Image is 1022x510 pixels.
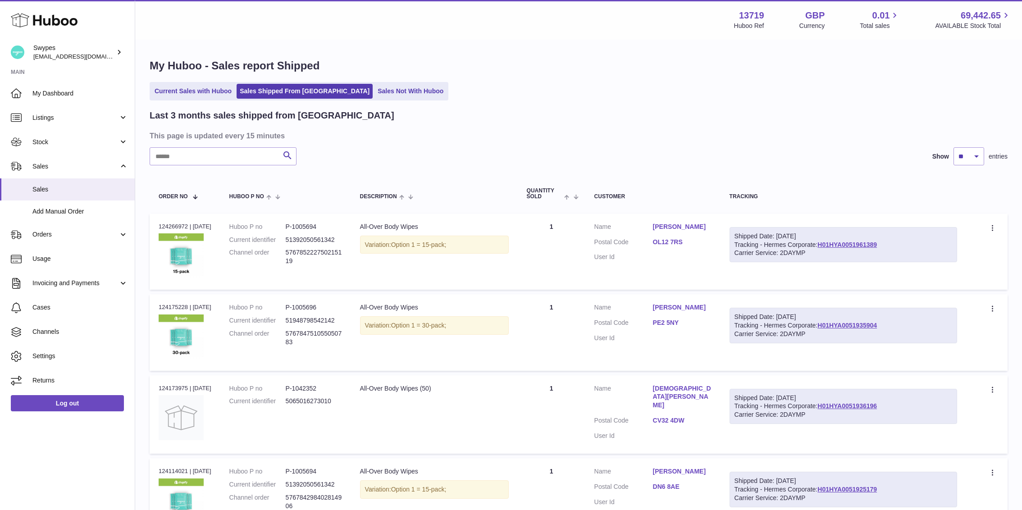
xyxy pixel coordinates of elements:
[229,223,286,231] dt: Huboo P no
[735,477,952,485] div: Shipped Date: [DATE]
[989,152,1008,161] span: entries
[735,232,952,241] div: Shipped Date: [DATE]
[518,375,585,454] td: 1
[730,308,957,343] div: Tracking - Hermes Corporate:
[286,384,342,393] dd: P-1042352
[286,480,342,489] dd: 51392050561342
[229,303,286,312] dt: Huboo P no
[286,303,342,312] dd: P-1005696
[33,53,132,60] span: [EMAIL_ADDRESS][DOMAIN_NAME]
[229,248,286,265] dt: Channel order
[32,279,119,287] span: Invoicing and Payments
[799,22,825,30] div: Currency
[391,241,447,248] span: Option 1 = 15-pack;
[11,46,24,59] img: hello@swypes.co.uk
[286,316,342,325] dd: 51948798542142
[653,303,712,312] a: [PERSON_NAME]
[518,294,585,370] td: 1
[860,9,900,30] a: 0.01 Total sales
[286,329,342,346] dd: 576784751055050783
[32,114,119,122] span: Listings
[229,316,286,325] dt: Current identifier
[735,494,952,502] div: Carrier Service: 2DAYMP
[594,223,653,233] dt: Name
[159,384,211,392] div: 124173975 | [DATE]
[237,84,373,99] a: Sales Shipped From [GEOGRAPHIC_DATA]
[527,188,562,200] span: Quantity Sold
[360,223,509,231] div: All-Over Body Wipes
[735,410,952,419] div: Carrier Service: 2DAYMP
[653,319,712,327] a: PE2 5NY
[735,330,952,338] div: Carrier Service: 2DAYMP
[159,303,211,311] div: 124175228 | [DATE]
[32,162,119,171] span: Sales
[594,253,653,261] dt: User Id
[932,152,949,161] label: Show
[360,480,509,499] div: Variation:
[159,314,204,360] img: 137191726829084.png
[730,227,957,263] div: Tracking - Hermes Corporate:
[735,313,952,321] div: Shipped Date: [DATE]
[159,223,211,231] div: 124266972 | [DATE]
[360,236,509,254] div: Variation:
[594,498,653,506] dt: User Id
[360,194,397,200] span: Description
[229,236,286,244] dt: Current identifier
[374,84,447,99] a: Sales Not With Huboo
[32,352,128,360] span: Settings
[360,467,509,476] div: All-Over Body Wipes
[32,207,128,216] span: Add Manual Order
[935,9,1011,30] a: 69,442.65 AVAILABLE Stock Total
[360,316,509,335] div: Variation:
[805,9,825,22] strong: GBP
[653,238,712,246] a: OL12 7RS
[229,194,264,200] span: Huboo P no
[33,44,114,61] div: Swypes
[594,319,653,329] dt: Postal Code
[594,303,653,314] dt: Name
[32,89,128,98] span: My Dashboard
[286,223,342,231] dd: P-1005694
[653,483,712,491] a: DN6 8AE
[159,395,204,440] img: no-photo.jpg
[32,230,119,239] span: Orders
[961,9,1001,22] span: 69,442.65
[735,249,952,257] div: Carrier Service: 2DAYMP
[150,59,1008,73] h1: My Huboo - Sales report Shipped
[653,416,712,425] a: CV32 4DW
[594,432,653,440] dt: User Id
[730,389,957,424] div: Tracking - Hermes Corporate:
[653,384,712,410] a: [DEMOGRAPHIC_DATA][PERSON_NAME]
[860,22,900,30] span: Total sales
[11,395,124,411] a: Log out
[360,384,509,393] div: All-Over Body Wipes (50)
[286,248,342,265] dd: 576785222750215119
[518,214,585,290] td: 1
[653,223,712,231] a: [PERSON_NAME]
[150,131,1005,141] h3: This page is updated every 15 minutes
[735,394,952,402] div: Shipped Date: [DATE]
[32,376,128,385] span: Returns
[935,22,1011,30] span: AVAILABLE Stock Total
[594,483,653,493] dt: Postal Code
[360,303,509,312] div: All-Over Body Wipes
[817,241,877,248] a: H01HYA0051961389
[594,334,653,342] dt: User Id
[594,416,653,427] dt: Postal Code
[730,472,957,507] div: Tracking - Hermes Corporate:
[594,194,712,200] div: Customer
[32,255,128,263] span: Usage
[653,467,712,476] a: [PERSON_NAME]
[391,486,447,493] span: Option 1 = 15-pack;
[734,22,764,30] div: Huboo Ref
[229,384,286,393] dt: Huboo P no
[229,467,286,476] dt: Huboo P no
[286,236,342,244] dd: 51392050561342
[817,486,877,493] a: H01HYA0051925179
[730,194,957,200] div: Tracking
[594,238,653,249] dt: Postal Code
[229,480,286,489] dt: Current identifier
[150,109,394,122] h2: Last 3 months sales shipped from [GEOGRAPHIC_DATA]
[286,467,342,476] dd: P-1005694
[817,402,877,410] a: H01HYA0051936196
